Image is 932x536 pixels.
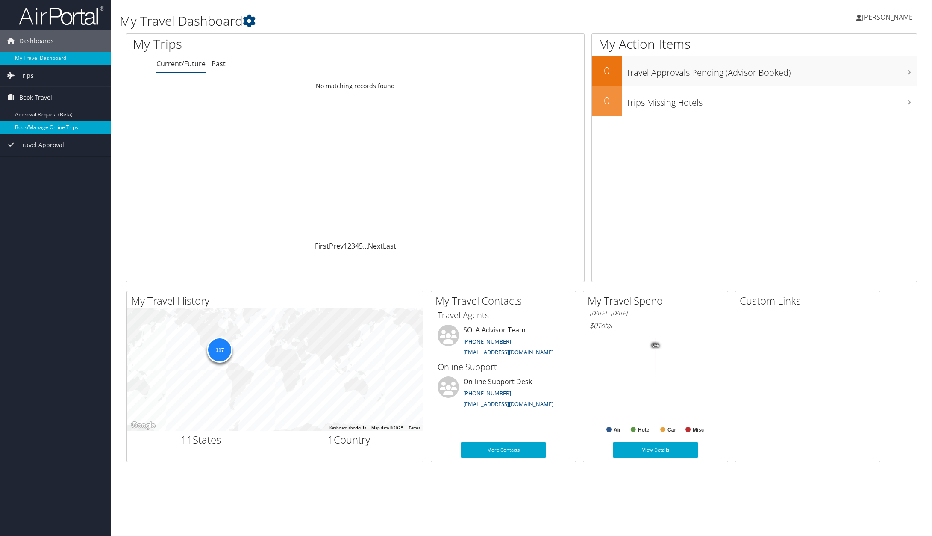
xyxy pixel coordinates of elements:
[614,427,621,433] text: Air
[212,59,226,68] a: Past
[282,432,417,447] h2: Country
[433,325,573,360] li: SOLA Advisor Team
[693,427,704,433] text: Misc
[347,241,351,251] a: 2
[652,343,659,348] tspan: 0%
[638,427,651,433] text: Hotel
[181,432,193,447] span: 11
[129,420,157,431] img: Google
[383,241,396,251] a: Last
[328,432,334,447] span: 1
[435,293,576,308] h2: My Travel Contacts
[120,12,656,30] h1: My Travel Dashboard
[592,93,622,108] h2: 0
[207,337,232,363] div: 117
[19,134,64,156] span: Travel Approval
[156,59,206,68] a: Current/Future
[126,78,584,94] td: No matching records found
[592,86,917,116] a: 0Trips Missing Hotels
[588,293,728,308] h2: My Travel Spend
[344,241,347,251] a: 1
[856,4,923,30] a: [PERSON_NAME]
[463,400,553,408] a: [EMAIL_ADDRESS][DOMAIN_NAME]
[463,348,553,356] a: [EMAIL_ADDRESS][DOMAIN_NAME]
[19,87,52,108] span: Book Travel
[613,442,698,458] a: View Details
[19,6,104,26] img: airportal-logo.png
[19,30,54,52] span: Dashboards
[667,427,676,433] text: Car
[592,35,917,53] h1: My Action Items
[463,389,511,397] a: [PHONE_NUMBER]
[133,432,269,447] h2: States
[626,92,917,109] h3: Trips Missing Hotels
[438,361,569,373] h3: Online Support
[592,56,917,86] a: 0Travel Approvals Pending (Advisor Booked)
[355,241,359,251] a: 4
[363,241,368,251] span: …
[409,426,420,430] a: Terms (opens in new tab)
[315,241,329,251] a: First
[359,241,363,251] a: 5
[129,420,157,431] a: Open this area in Google Maps (opens a new window)
[626,62,917,79] h3: Travel Approvals Pending (Advisor Booked)
[461,442,546,458] a: More Contacts
[329,241,344,251] a: Prev
[463,338,511,345] a: [PHONE_NUMBER]
[590,309,721,317] h6: [DATE] - [DATE]
[133,35,387,53] h1: My Trips
[19,65,34,86] span: Trips
[862,12,915,22] span: [PERSON_NAME]
[351,241,355,251] a: 3
[740,293,880,308] h2: Custom Links
[590,321,721,330] h6: Total
[131,293,423,308] h2: My Travel History
[371,426,403,430] span: Map data ©2025
[433,376,573,412] li: On-line Support Desk
[592,63,622,78] h2: 0
[329,425,366,431] button: Keyboard shortcuts
[438,309,569,321] h3: Travel Agents
[590,321,597,330] span: $0
[368,241,383,251] a: Next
